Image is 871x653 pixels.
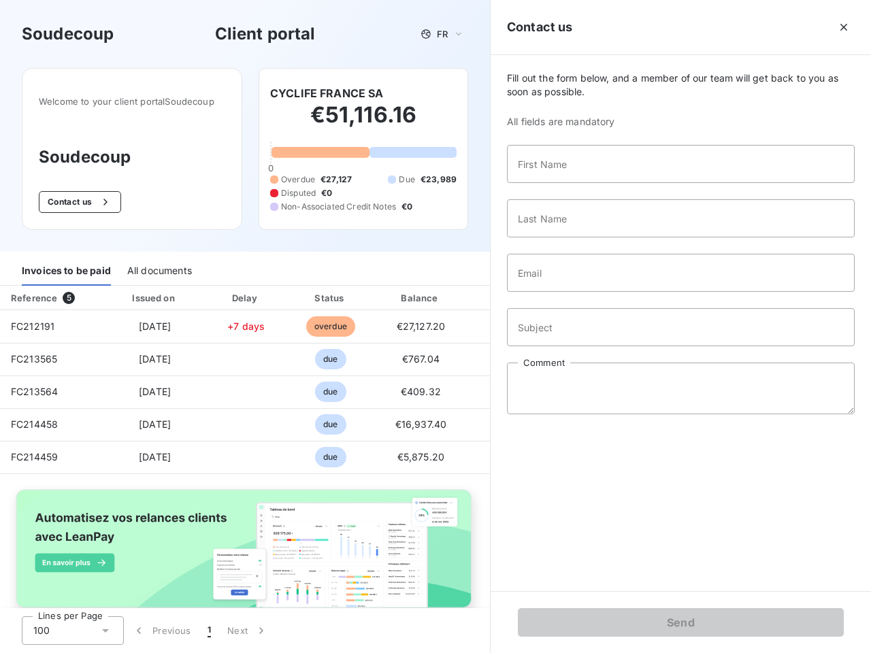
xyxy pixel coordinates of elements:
h3: Soudecoup [39,145,225,169]
h2: €51,116.16 [270,101,457,142]
button: Next [219,616,276,645]
div: Issued on [108,291,201,305]
span: 1 [208,624,211,637]
h5: Contact us [507,18,573,37]
span: All fields are mandatory [507,115,855,129]
span: 5 [63,292,75,304]
input: placeholder [507,199,855,237]
div: Balance [376,291,465,305]
span: +7 days [227,320,265,332]
span: €16,937.40 [395,418,447,430]
span: Due [399,173,414,186]
span: overdue [306,316,355,337]
div: All documents [127,257,192,286]
span: 100 [33,624,50,637]
span: due [315,382,346,402]
span: €27,127.20 [397,320,446,332]
span: FC214458 [11,418,58,430]
div: Delay [208,291,285,305]
span: FC214459 [11,451,58,463]
span: Welcome to your client portal Soudecoup [39,96,225,107]
span: €767.04 [402,353,440,365]
span: €27,127 [321,173,352,186]
span: €0 [321,187,332,199]
span: [DATE] [139,418,171,430]
span: Fill out the form below, and a member of our team will get back to you as soon as possible. [507,71,855,99]
span: [DATE] [139,451,171,463]
input: placeholder [507,145,855,183]
span: FR [437,29,448,39]
div: Status [290,291,371,305]
span: Overdue [281,173,315,186]
h3: Client portal [215,22,316,46]
h3: Soudecoup [22,22,114,46]
span: €23,989 [421,173,457,186]
span: due [315,349,346,369]
button: Contact us [39,191,121,213]
span: FC212191 [11,320,54,332]
button: 1 [199,616,219,645]
span: FC213564 [11,386,58,397]
span: due [315,447,346,467]
span: due [315,414,346,435]
span: Disputed [281,187,316,199]
span: Non-Associated Credit Notes [281,201,396,213]
button: Send [518,608,844,637]
span: €5,875.20 [397,451,444,463]
span: [DATE] [139,353,171,365]
h6: CYCLIFE FRANCE SA [270,85,384,101]
button: Previous [124,616,199,645]
span: €409.32 [401,386,441,397]
div: Reference [11,292,57,303]
div: PDF [470,291,539,305]
span: 0 [268,163,274,173]
span: FC213565 [11,353,57,365]
input: placeholder [507,254,855,292]
div: Invoices to be paid [22,257,111,286]
span: €0 [401,201,412,213]
span: [DATE] [139,386,171,397]
img: banner [5,482,484,628]
input: placeholder [507,308,855,346]
span: [DATE] [139,320,171,332]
